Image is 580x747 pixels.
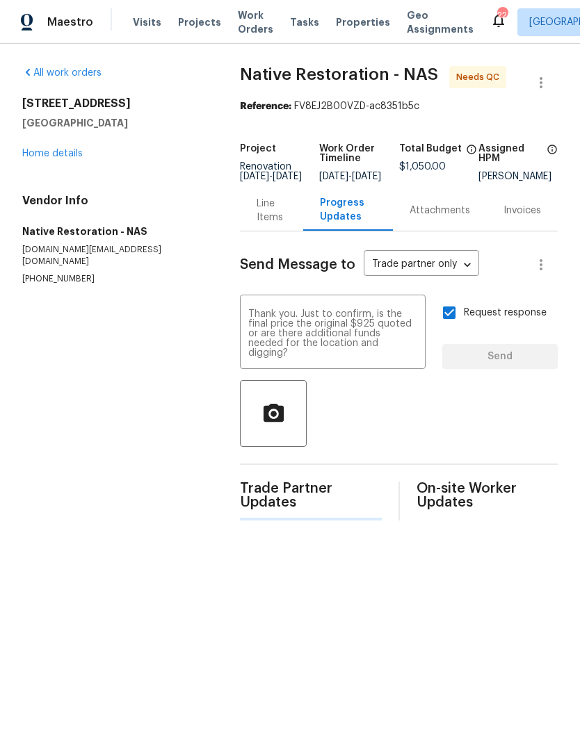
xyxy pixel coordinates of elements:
[547,144,558,172] span: The hpm assigned to this work order.
[240,144,276,154] h5: Project
[22,97,207,110] h2: [STREET_ADDRESS]
[238,8,273,36] span: Work Orders
[410,204,470,217] div: Attachments
[257,197,287,224] div: Line Items
[478,144,542,163] h5: Assigned HPM
[22,224,207,238] h5: Native Restoration - NAS
[399,162,446,172] span: $1,050.00
[273,172,302,181] span: [DATE]
[336,15,390,29] span: Properties
[352,172,381,181] span: [DATE]
[240,101,291,111] b: Reference:
[456,70,505,84] span: Needs QC
[504,204,541,217] div: Invoices
[320,196,376,224] div: Progress Updates
[319,172,348,181] span: [DATE]
[319,172,381,181] span: -
[240,162,302,181] span: Renovation
[22,149,83,158] a: Home details
[22,244,207,268] p: [DOMAIN_NAME][EMAIL_ADDRESS][DOMAIN_NAME]
[319,144,398,163] h5: Work Order Timeline
[22,194,207,208] h4: Vendor Info
[22,68,102,78] a: All work orders
[290,17,319,27] span: Tasks
[133,15,161,29] span: Visits
[240,482,381,509] span: Trade Partner Updates
[464,306,547,320] span: Request response
[466,144,477,162] span: The total cost of line items that have been proposed by Opendoor. This sum includes line items th...
[240,172,302,181] span: -
[240,258,355,272] span: Send Message to
[22,116,207,130] h5: [GEOGRAPHIC_DATA]
[240,66,438,83] span: Native Restoration - NAS
[364,254,479,277] div: Trade partner only
[497,8,507,22] div: 22
[240,99,558,113] div: FV8EJ2B00VZD-ac8351b5c
[47,15,93,29] span: Maestro
[478,172,558,181] div: [PERSON_NAME]
[407,8,474,36] span: Geo Assignments
[417,482,558,509] span: On-site Worker Updates
[22,273,207,285] p: [PHONE_NUMBER]
[178,15,221,29] span: Projects
[248,309,417,358] textarea: Thank you. Just to confirm, is the final price the original $925 quoted or are there additional f...
[399,144,462,154] h5: Total Budget
[240,172,269,181] span: [DATE]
